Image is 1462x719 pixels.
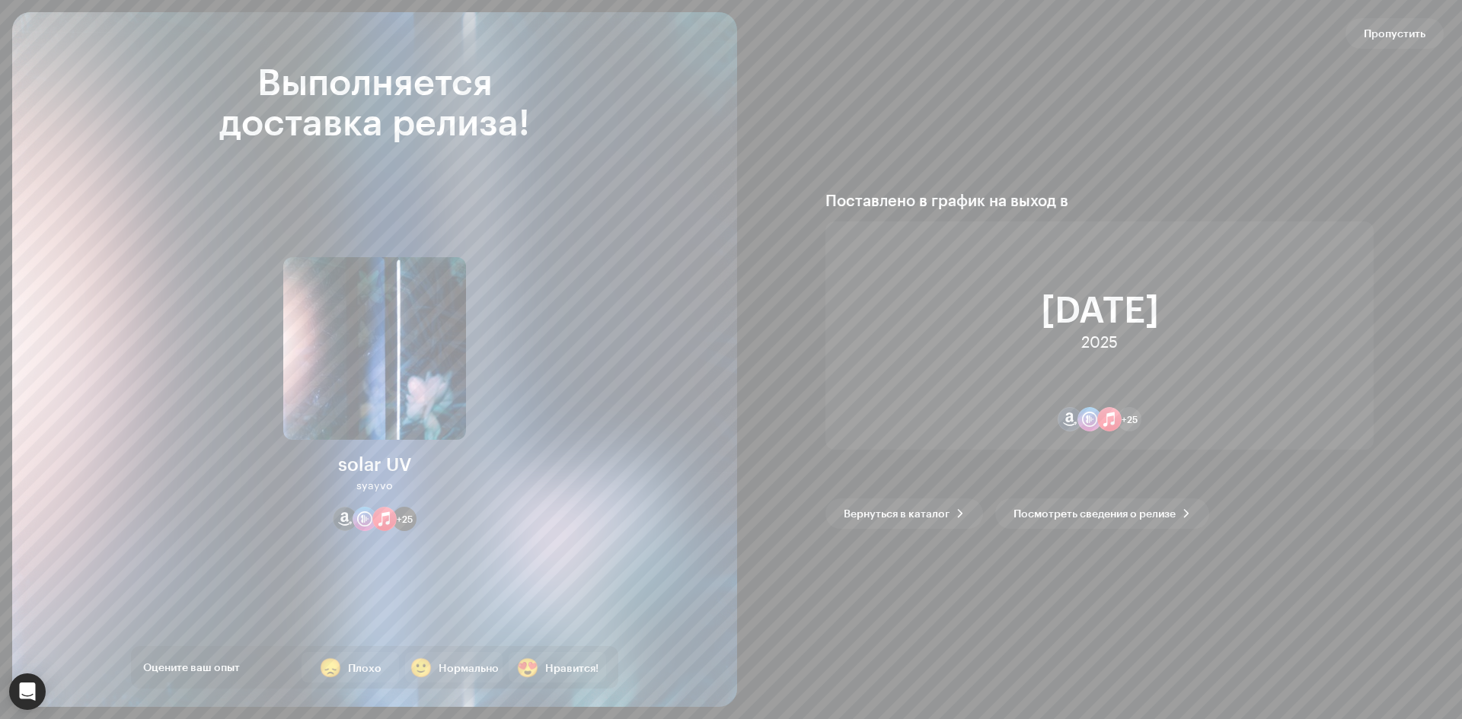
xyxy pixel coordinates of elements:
div: 2025 [1081,332,1118,351]
div: solar UV [338,452,411,476]
button: Вернуться в каталог [825,498,983,529]
div: 😍 [516,658,539,676]
span: Посмотреть сведения о релизе [1014,498,1176,529]
div: [DATE] [1041,290,1159,326]
div: Open Intercom Messenger [9,673,46,710]
span: Оцените ваш опыт [143,660,240,673]
div: Нравится! [545,660,599,676]
div: Плохо [348,660,381,676]
div: 🙂 [410,658,433,676]
img: 0393d205-6223-4d53-8acc-b8d5394ea744 [283,257,466,440]
span: Пропустить [1364,18,1425,49]
button: Пропустить [1345,18,1444,49]
span: Вернуться в каталог [844,498,950,529]
div: 😞 [319,658,342,676]
div: Выполняется доставка релиза! [131,61,618,142]
div: syayvo [356,476,393,495]
div: Нормально [439,660,499,676]
button: Посмотреть сведения о релизе [995,498,1209,529]
span: +25 [397,513,413,525]
div: Поставлено в график на выход в [825,191,1374,209]
span: +25 [1122,413,1138,425]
